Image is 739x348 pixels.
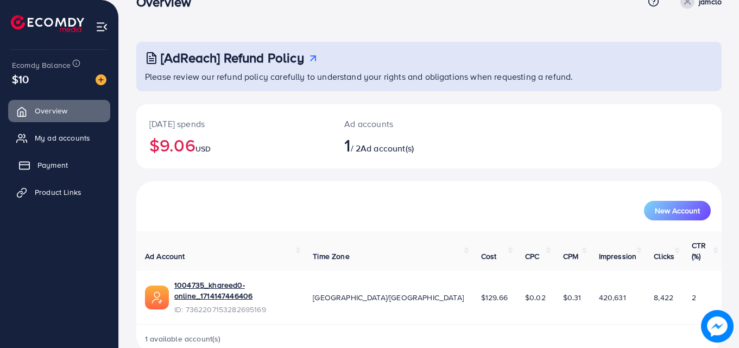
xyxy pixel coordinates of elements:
[361,142,414,154] span: Ad account(s)
[344,117,465,130] p: Ad accounts
[145,286,169,309] img: ic-ads-acc.e4c84228.svg
[655,207,700,214] span: New Account
[35,105,67,116] span: Overview
[8,127,110,149] a: My ad accounts
[481,292,508,303] span: $129.66
[145,333,221,344] span: 1 available account(s)
[525,292,546,303] span: $0.02
[8,154,110,176] a: Payment
[654,292,673,303] span: 8,422
[11,15,84,32] img: logo
[145,70,715,83] p: Please review our refund policy carefully to understand your rights and obligations when requesti...
[37,160,68,170] span: Payment
[701,310,734,343] img: image
[195,143,211,154] span: USD
[563,251,578,262] span: CPM
[149,117,318,130] p: [DATE] spends
[344,135,465,155] h2: / 2
[174,304,295,315] span: ID: 7362207153282695169
[525,251,539,262] span: CPC
[35,132,90,143] span: My ad accounts
[644,201,711,220] button: New Account
[599,251,637,262] span: Impression
[12,60,71,71] span: Ecomdy Balance
[692,240,706,262] span: CTR (%)
[149,135,318,155] h2: $9.06
[313,251,349,262] span: Time Zone
[599,292,626,303] span: 420,631
[12,71,29,87] span: $10
[96,74,106,85] img: image
[161,50,304,66] h3: [AdReach] Refund Policy
[481,251,497,262] span: Cost
[8,181,110,203] a: Product Links
[96,21,108,33] img: menu
[35,187,81,198] span: Product Links
[563,292,582,303] span: $0.31
[344,132,350,157] span: 1
[313,292,464,303] span: [GEOGRAPHIC_DATA]/[GEOGRAPHIC_DATA]
[145,251,185,262] span: Ad Account
[8,100,110,122] a: Overview
[654,251,674,262] span: Clicks
[174,280,295,302] a: 1004735_khareed0-online_1714147446406
[692,292,696,303] span: 2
